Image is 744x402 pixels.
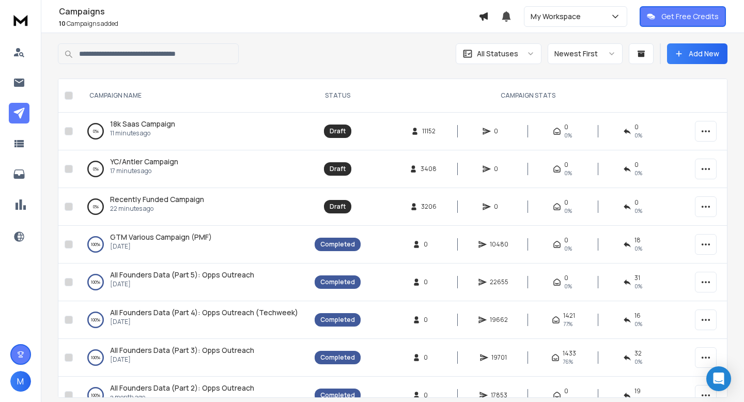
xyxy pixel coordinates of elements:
div: Open Intercom Messenger [706,366,731,391]
span: 18 [634,236,641,244]
p: [DATE] [110,242,212,251]
span: 0 [634,123,639,131]
span: 0 [564,198,568,207]
div: Draft [330,127,346,135]
div: Completed [320,316,355,324]
p: 100 % [91,390,100,400]
span: 0 [564,236,568,244]
span: 19701 [491,353,507,362]
span: 0 [564,123,568,131]
a: Recently Funded Campaign [110,194,204,205]
span: All Founders Data (Part 4): Opps Outreach (Techweek) [110,307,298,317]
a: All Founders Data (Part 2): Opps Outreach [110,383,254,393]
p: Campaigns added [59,20,478,28]
button: M [10,371,31,392]
a: YC/Antler Campaign [110,157,178,167]
span: 0 [494,165,504,173]
span: Recently Funded Campaign [110,194,204,204]
span: 0% [564,282,572,290]
div: Completed [320,391,355,399]
p: 17 minutes ago [110,167,178,175]
td: 100%All Founders Data (Part 3): Opps Outreach[DATE] [77,339,308,377]
td: 0%Recently Funded Campaign22 minutes ago [77,188,308,226]
a: All Founders Data (Part 3): Opps Outreach [110,345,254,355]
span: 0 [634,198,639,207]
span: 0 [564,274,568,282]
span: 32 [634,349,642,358]
p: 100 % [91,277,100,287]
button: Add New [667,43,727,64]
td: 0%18k Saas Campaign11 minutes ago [77,113,308,150]
span: 0 % [634,358,642,366]
div: Completed [320,240,355,249]
span: 0% [634,131,642,140]
div: Draft [330,203,346,211]
span: 0 [424,278,434,286]
span: 19662 [490,316,508,324]
span: 0 [494,203,504,211]
span: 0 % [634,282,642,290]
p: 100 % [91,239,100,250]
p: a month ago [110,393,254,401]
span: 10480 [490,240,508,249]
span: 0% [634,207,642,215]
span: 10 [59,19,66,28]
p: [DATE] [110,355,254,364]
div: Draft [330,165,346,173]
span: 0% [564,244,572,253]
span: 17853 [491,391,507,399]
p: [DATE] [110,318,298,326]
span: 0 [424,353,434,362]
h1: Campaigns [59,5,478,18]
span: 0% [564,207,572,215]
td: 100%All Founders Data (Part 5): Opps Outreach[DATE] [77,264,308,301]
span: 0% [564,131,572,140]
p: 100 % [91,352,100,363]
span: 0 [424,316,434,324]
p: All Statuses [477,49,518,59]
p: 0 % [93,164,99,174]
button: Get Free Credits [640,6,726,27]
span: 19 [634,387,641,395]
img: logo [10,10,31,29]
th: STATUS [308,79,367,113]
th: CAMPAIGN NAME [77,79,308,113]
a: All Founders Data (Part 4): Opps Outreach (Techweek) [110,307,298,318]
span: 1421 [563,312,575,320]
span: 76 % [563,358,573,366]
span: 0 [564,161,568,169]
div: Completed [320,353,355,362]
a: 18k Saas Campaign [110,119,175,129]
p: [DATE] [110,280,254,288]
span: 22655 [490,278,508,286]
td: 0%YC/Antler Campaign17 minutes ago [77,150,308,188]
span: 0% [564,169,572,177]
div: Completed [320,278,355,286]
span: 16 [634,312,641,320]
th: CAMPAIGN STATS [367,79,689,113]
span: 0% [634,169,642,177]
td: 100%All Founders Data (Part 4): Opps Outreach (Techweek)[DATE] [77,301,308,339]
p: 11 minutes ago [110,129,175,137]
p: My Workspace [531,11,585,22]
td: 100%GTM Various Campaign (PMF)[DATE] [77,226,308,264]
span: 0 % [634,244,642,253]
span: YC/Antler Campaign [110,157,178,166]
span: 77 % [563,320,572,328]
span: 1433 [563,349,576,358]
span: All Founders Data (Part 5): Opps Outreach [110,270,254,280]
span: 0 [494,127,504,135]
span: 0 [424,240,434,249]
span: 0 % [634,320,642,328]
span: 0 [634,161,639,169]
a: GTM Various Campaign (PMF) [110,232,212,242]
button: Newest First [548,43,623,64]
p: 0 % [93,202,99,212]
span: 0 [424,391,434,399]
